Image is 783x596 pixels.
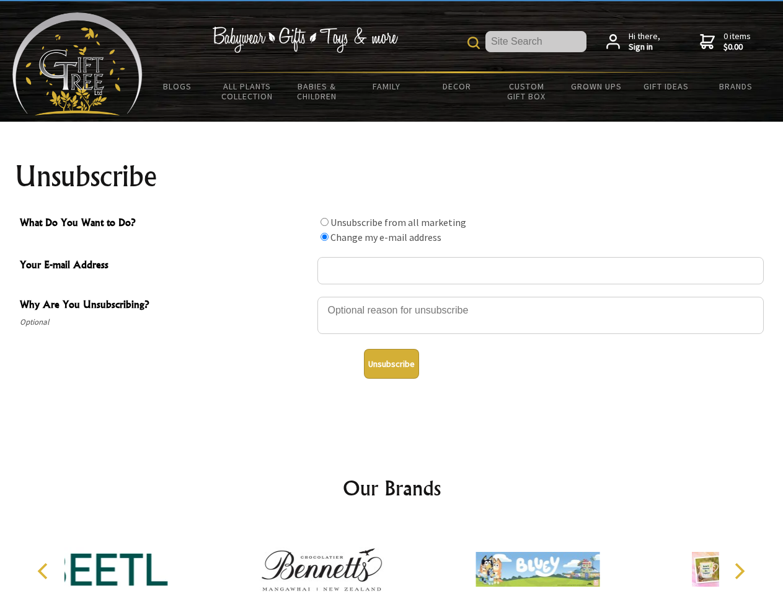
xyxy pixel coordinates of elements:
h1: Unsubscribe [15,161,769,191]
span: 0 items [723,30,751,53]
strong: $0.00 [723,42,751,53]
span: Your E-mail Address [20,257,311,275]
a: 0 items$0.00 [700,31,751,53]
img: Babyware - Gifts - Toys and more... [12,12,143,115]
a: Babies & Children [282,73,352,109]
textarea: Why Are You Unsubscribing? [317,297,764,334]
button: Unsubscribe [364,349,419,379]
input: Site Search [485,31,586,52]
a: Family [352,73,422,99]
h2: Our Brands [25,473,759,503]
label: Change my e-mail address [330,231,441,243]
a: BLOGS [143,73,213,99]
span: What Do You Want to Do? [20,215,311,233]
a: Grown Ups [561,73,631,99]
a: Decor [422,73,492,99]
a: Gift Ideas [631,73,701,99]
span: Why Are You Unsubscribing? [20,297,311,315]
a: Hi there,Sign in [606,31,660,53]
span: Hi there, [629,31,660,53]
strong: Sign in [629,42,660,53]
a: Brands [701,73,771,99]
button: Previous [31,558,58,585]
input: What Do You Want to Do? [321,218,329,226]
img: Babywear - Gifts - Toys & more [212,27,398,53]
input: Your E-mail Address [317,257,764,284]
label: Unsubscribe from all marketing [330,216,466,228]
a: All Plants Collection [213,73,283,109]
span: Optional [20,315,311,330]
a: Custom Gift Box [492,73,562,109]
input: What Do You Want to Do? [321,233,329,241]
img: product search [467,37,480,49]
button: Next [725,558,753,585]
